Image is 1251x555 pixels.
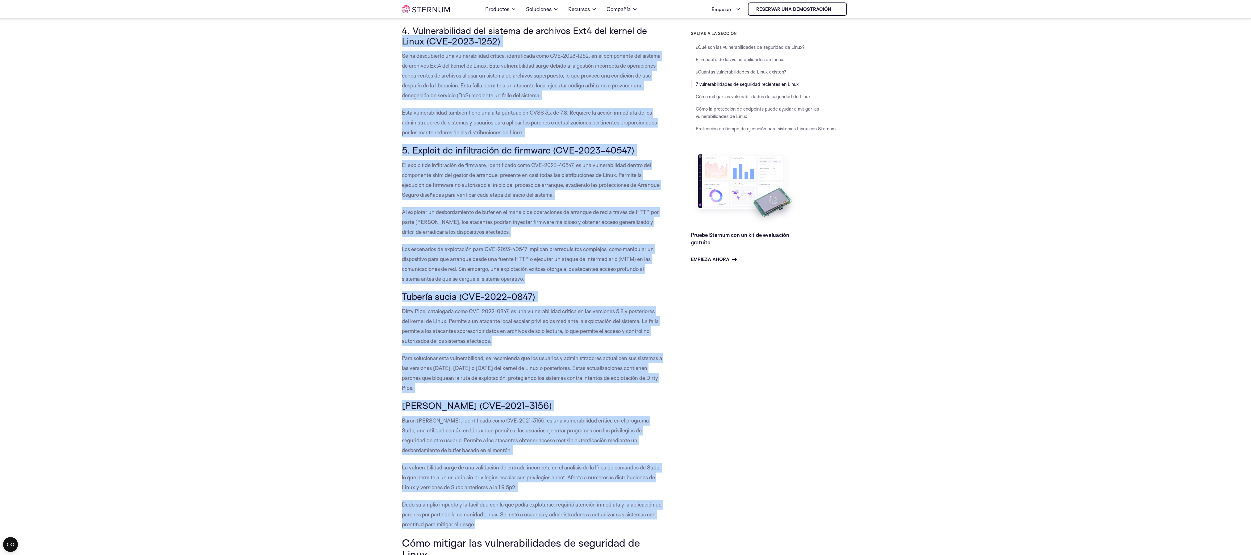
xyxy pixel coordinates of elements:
font: Esta vulnerabilidad también tiene una alta puntuación CVSS 3.x de 7.8. Requiere la acción inmedia... [402,109,657,136]
img: esternón iot [834,7,839,12]
a: ¿Qué son las vulnerabilidades de seguridad de Linux? [696,44,805,50]
button: Abrir el widget CMP [3,537,18,552]
font: La vulnerabilidad surge de una validación de entrada incorrecta en el análisis de la línea de com... [402,464,661,490]
a: Empezar [711,3,740,15]
img: Pruebe Sternum con un kit de evaluación gratuito [691,149,799,226]
font: Empezar [711,6,732,12]
font: Empieza ahora [691,256,729,262]
font: Dirty Pipe, catalogada como CVE-2022-0847, es una vulnerabilidad crítica en las versiones 5.8 y p... [402,308,659,344]
a: 7 vulnerabilidades de seguridad recientes en Linux [696,81,799,87]
font: Recursos [568,6,590,12]
a: Cómo mitigar las vulnerabilidades de seguridad de Linux [696,94,811,99]
a: Pruebe Sternum con un kit de evaluación gratuito [691,232,789,246]
font: 5. Exploit de infiltración de firmware (CVE-2023-40547) [402,144,634,156]
a: ¿Cuántas vulnerabilidades de Linux existen? [696,69,786,75]
font: Al explotar un desbordamiento de búfer en el manejo de operaciones de arranque de red a través de... [402,209,659,235]
font: Los escenarios de explotación para CVE-2023-40547 implican prerrequisitos complejos, como manipul... [402,246,654,282]
font: El exploit de infiltración de firmware, identificado como CVE-2023-40547, es una vulnerabilidad d... [402,162,660,198]
a: El impacto de las vulnerabilidades de Linux [696,57,783,62]
img: esternón iot [402,5,450,13]
font: Soluciones [526,6,552,12]
font: Para solucionar esta vulnerabilidad, se recomienda que los usuarios y administradores actualicen ... [402,355,662,391]
font: Tubería sucia (CVE-2022-0847) [402,291,535,302]
font: Productos [485,6,509,12]
a: Empieza ahora [691,256,737,263]
font: [PERSON_NAME] (CVE-2021-3156) [402,400,552,411]
font: Dado su amplio impacto y la facilidad con la que podía explotarse, requirió atención inmediata y ... [402,501,661,528]
font: SALTAR A LA SECCIÓN [691,31,736,36]
font: Compañía [607,6,631,12]
font: Baron [PERSON_NAME], identificado como CVE-2021-3156, es una vulnerabilidad crítica en el program... [402,417,649,453]
font: Se ha descubierto una vulnerabilidad crítica, identificada como CVE-2023-1252, en el componente d... [402,53,661,99]
font: 4. Vulnerabilidad del sistema de archivos Ext4 del kernel de Linux (CVE-2023-1252) [402,25,647,47]
a: Cómo la protección de endpoints puede ayudar a mitigar las vulnerabilidades de Linux [696,106,819,119]
a: Protección en tiempo de ejecución para sistemas Linux con Sternum [696,126,836,132]
font: Reservar una demostración [756,6,831,12]
a: Reservar una demostración [748,2,847,16]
